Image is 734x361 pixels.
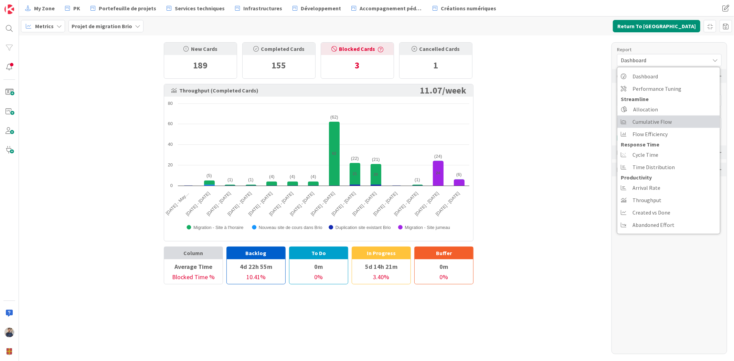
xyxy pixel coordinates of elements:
text: 40 [168,142,173,147]
text: 80 [168,101,173,106]
text: 20 [168,162,173,167]
span: Dashboard [621,55,706,65]
div: 189 [164,55,237,76]
text: Migration - Site jumeau [405,225,450,230]
text: 20 [374,172,378,176]
text: Duplication site existant Brio [336,225,391,230]
span: Services techniques [175,4,225,12]
span: Portefeuille de projets [99,4,156,12]
div: 10.41 % [227,272,285,284]
div: Cancelled Cards [400,43,472,55]
a: Arrival Rate [617,182,720,194]
img: Visit kanbanzone.com [4,4,14,14]
span: Cumulative Flow [632,117,672,127]
span: Allocation [633,104,658,114]
a: Dashboard [617,70,720,83]
span: Dashboard [632,71,658,81]
text: (1) [227,177,233,182]
span: Flow Efficiency [632,129,668,139]
span: Created vs Done [632,207,670,218]
button: Return To [GEOGRAPHIC_DATA] [613,20,700,32]
text: [DATE] - [DATE] [247,191,274,217]
span: Développement [301,4,341,12]
a: Cycle Time [617,149,720,161]
a: Portefeuille de projets [86,2,160,14]
a: Abandoned Effort [617,219,720,231]
text: (24) [434,154,442,159]
text: [DATE] - [DATE] [372,191,398,217]
div: Average Time [164,261,223,272]
text: [DATE] - [DATE] [435,191,461,217]
span: Throughput [632,195,661,205]
text: (22) [351,156,359,161]
text: (5) [206,173,212,178]
text: [DATE] - [DATE] [414,191,440,217]
text: (4) [311,174,316,179]
text: (6) [456,172,462,177]
a: Performance Tuning [617,83,720,95]
img: MW [4,328,14,337]
a: Créations numériques [428,2,500,14]
a: Throughput [617,194,720,206]
div: Completed Cards [243,43,315,55]
a: Flow Efficiency [617,128,720,140]
span: My Zone [34,4,55,12]
div: 5d 14h 21m [352,261,411,272]
a: Time Distribution [617,161,720,173]
div: Report [617,46,715,53]
div: 0m [415,261,473,272]
div: Blocked Time % [164,272,223,284]
span: Créations numériques [441,4,496,12]
div: New Cards [164,43,237,55]
div: Productivity [617,173,720,182]
div: 0 % [289,272,348,284]
text: [DATE] - [DATE] [289,191,315,217]
span: Infrastructures [243,4,282,12]
img: avatar [4,347,14,357]
text: 0 [170,183,173,188]
div: 1 [400,55,472,76]
text: [DATE] - [DATE] [268,191,294,217]
div: 3 [321,55,394,76]
span: Accompagnement pédagogique [360,4,422,12]
text: (4) [269,174,275,179]
a: Développement [288,2,345,14]
div: Backlog [227,247,285,259]
a: Cumulative Flow [617,116,720,128]
span: Abandoned Effort [632,220,674,230]
text: [DATE] - [DATE] [393,191,419,217]
span: Performance Tuning [632,84,681,94]
span: Time Distribution [632,162,675,172]
a: Allocation [617,103,720,116]
text: (4) [290,174,295,179]
text: 24 [436,171,440,175]
text: (1) [248,177,254,182]
text: [DATE] - May… [165,191,190,216]
div: 155 [243,55,315,76]
span: Cycle Time [632,150,658,160]
text: Nouveau site de cours dans Brio [259,225,322,230]
span: 11.07 / week [420,88,466,93]
span: Arrival Rate [632,183,660,193]
b: Projet de migration Brio [72,23,132,30]
text: [DATE] - [DATE] [331,191,357,217]
div: Streamline [617,95,720,103]
div: 0 % [415,272,473,284]
text: [DATE] - [DATE] [185,191,211,217]
span: Throughput (Completed Cards) [171,88,258,93]
text: 62 [332,151,336,155]
text: [DATE] - [DATE] [351,191,377,217]
a: Infrastructures [231,2,286,14]
text: [DATE] - [DATE] [206,191,232,217]
text: 60 [168,121,173,126]
a: Services techniques [162,2,229,14]
text: [DATE] - [DATE] [226,191,253,217]
a: My Zone [21,2,59,14]
a: Accompagnement pédagogique [347,2,426,14]
div: To Do [289,247,348,259]
text: (21) [372,157,380,162]
text: 21 [353,172,357,176]
text: (62) [330,114,338,120]
text: [DATE] - [DATE] [310,191,336,217]
div: Blocked Cards [321,43,394,55]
